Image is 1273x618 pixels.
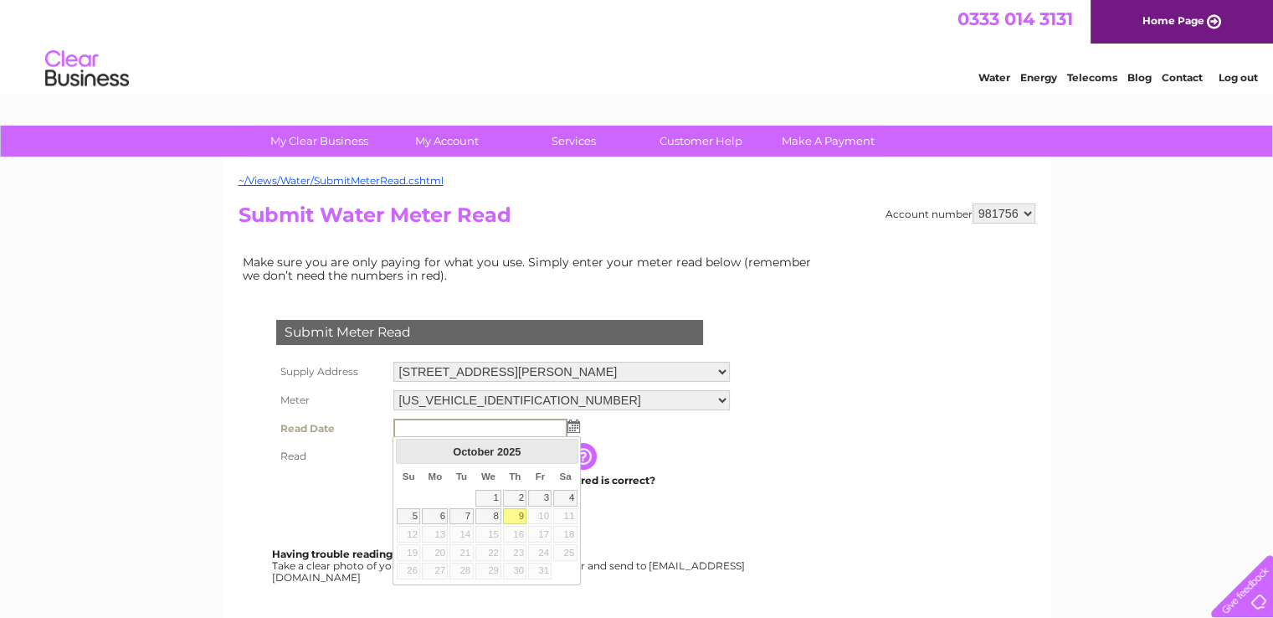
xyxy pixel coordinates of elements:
a: Prev [398,441,418,461]
a: Make A Payment [759,126,897,157]
div: Take a clear photo of your readings, tell us which supply it's for and send to [EMAIL_ADDRESS][DO... [272,548,747,583]
img: ... [567,420,580,433]
a: Services [505,126,643,157]
a: 8 [475,508,502,525]
a: 2 [503,490,526,507]
img: logo.png [44,44,130,95]
a: Telecoms [1067,71,1117,84]
th: Meter [272,386,389,415]
span: Wednesday [481,471,495,482]
th: Read Date [272,415,389,443]
span: Prev [401,445,414,458]
a: Customer Help [632,126,770,157]
b: Having trouble reading your meter? [272,548,459,560]
div: Account number [885,203,1035,224]
a: 0333 014 3131 [957,8,1073,29]
span: Sunday [403,471,415,482]
span: Saturday [559,471,571,482]
td: Are you sure the read you have entered is correct? [389,470,734,492]
a: Contact [1162,71,1203,84]
a: Energy [1020,71,1057,84]
a: ~/Views/Water/SubmitMeterRead.cshtml [239,174,444,187]
a: Blog [1127,71,1152,84]
span: Friday [536,471,546,482]
th: Read [272,443,389,470]
a: 4 [553,490,577,507]
a: 5 [397,508,420,525]
div: Clear Business is a trading name of Verastar Limited (registered in [GEOGRAPHIC_DATA] No. 3667643... [242,9,1033,81]
span: 2025 [497,445,521,458]
a: My Account [377,126,516,157]
a: 7 [449,508,473,525]
a: 1 [475,490,502,507]
span: Thursday [509,471,521,482]
a: Log out [1218,71,1257,84]
a: My Clear Business [250,126,388,157]
td: Make sure you are only paying for what you use. Simply enter your meter read below (remember we d... [239,251,824,286]
a: 9 [503,508,526,525]
div: Submit Meter Read [276,320,703,345]
a: Water [978,71,1010,84]
a: 6 [422,508,448,525]
span: Tuesday [456,471,467,482]
h2: Submit Water Meter Read [239,203,1035,235]
span: October [453,445,494,458]
a: 3 [528,490,552,507]
th: Supply Address [272,358,389,386]
input: Information [570,443,600,470]
span: Monday [429,471,443,482]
